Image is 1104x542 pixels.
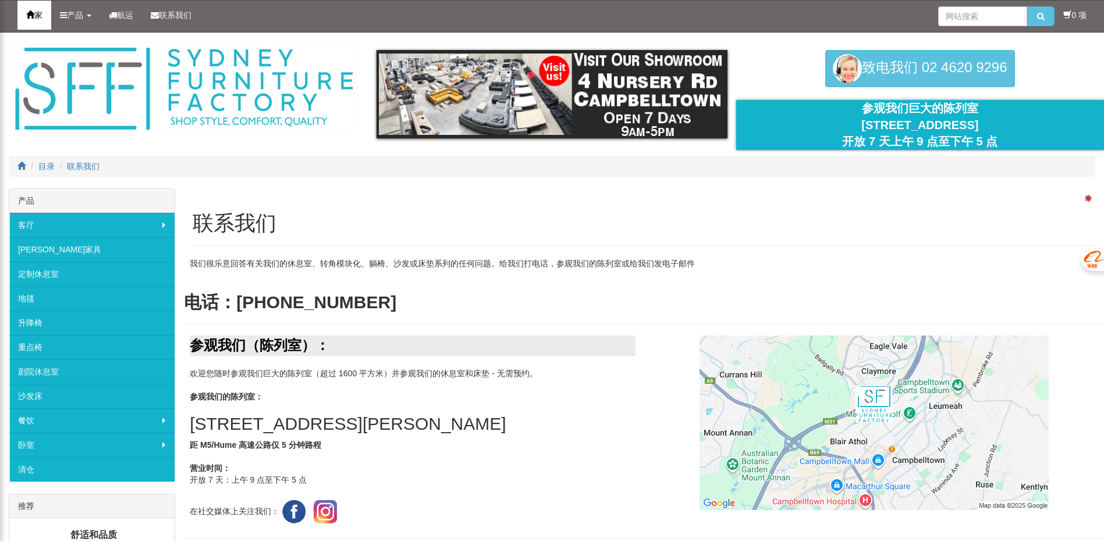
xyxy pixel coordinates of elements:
[159,10,191,20] span: 联系我们
[184,258,1104,269] div: 我们很乐意回答有关我们的休息室、转角模块化、躺椅、沙发或床垫系列的任何问题。给我们打电话，参观我们的陈列室或给我们发电子邮件
[17,1,51,30] a: 家
[9,262,175,286] a: 定制休息室
[190,414,635,433] h2: [STREET_ADDRESS][PERSON_NAME]
[38,162,55,171] a: 目录
[311,497,340,526] img: Instagram的
[1071,10,1087,20] font: 0 项
[9,457,175,482] a: 清仓
[9,494,175,518] div: 推荐
[700,336,1049,510] img: Click to activate map
[9,335,175,359] a: 重点椅
[190,463,307,516] font: 开放 7 天：上午 9 点至下午 5 点 在社交媒体上关注我们：
[9,433,175,457] a: 卧室
[51,1,100,30] a: 产品
[100,1,142,30] a: 航运
[377,50,727,138] img: showroom.gif
[190,336,635,355] div: 参观我们（陈列室）：
[184,293,396,312] b: 电话：[PHONE_NUMBER]
[67,10,83,20] span: 产品
[9,408,175,433] a: 餐饮
[190,463,230,473] b: 营业时间：
[9,213,175,237] a: 客厅
[9,44,358,134] img: Sydney Furniture Factory
[193,212,1095,235] h1: 联系我们
[745,100,1095,150] div: 参观我们巨大的陈列室 [STREET_ADDRESS] 开放 7 天上午 9 点至下午 5 点
[9,384,175,408] a: 沙发床
[117,10,133,20] span: 航运
[938,6,1027,26] input: 网站搜索
[190,440,321,450] font: 距 M5/Hume 高速公路仅 5 分钟路程
[9,311,175,335] a: 升降椅
[70,530,117,540] b: 舒适和品质
[9,286,175,311] a: 地毯
[190,392,263,401] font: 参观我们的陈列室：
[653,336,1095,510] a: Click to activate map
[9,189,175,213] div: 产品
[142,1,200,30] a: 联系我们
[190,369,537,378] font: 欢迎您随时参观我们巨大的陈列室（超过 1600 平方米）并参观我们的休息室和床垫 - 无需预约。
[34,10,42,20] span: 家
[9,237,175,262] a: [PERSON_NAME]家具
[9,359,175,384] a: 剧院休息室
[279,497,308,526] img: 脸书
[67,162,100,171] a: 联系我们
